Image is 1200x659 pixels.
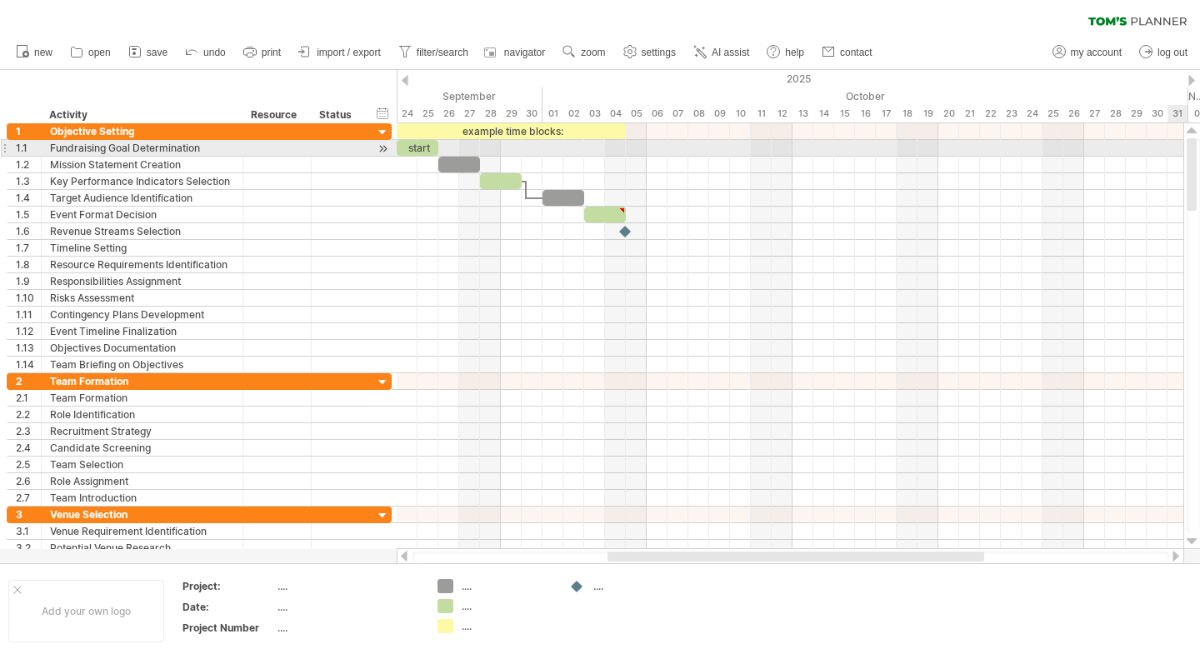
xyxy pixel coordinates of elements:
div: 1 [16,123,41,139]
div: 2.4 [16,440,41,456]
div: 3.1 [16,523,41,539]
div: .... [462,579,552,593]
div: Team Introduction [50,490,234,506]
div: Friday, 24 October 2025 [1022,105,1042,122]
div: 1.12 [16,323,41,339]
div: October 2025 [542,87,1188,105]
div: 2.7 [16,490,41,506]
div: Tuesday, 7 October 2025 [667,105,688,122]
div: Resource Requirements Identification [50,257,234,272]
div: 2.6 [16,473,41,489]
div: Event Format Decision [50,207,234,222]
div: Tuesday, 21 October 2025 [959,105,980,122]
a: help [762,42,809,63]
div: 1.2 [16,157,41,172]
div: Wednesday, 8 October 2025 [688,105,709,122]
span: help [785,47,804,58]
span: print [262,47,281,58]
span: my account [1071,47,1122,58]
div: Thursday, 25 September 2025 [417,105,438,122]
div: 1.11 [16,307,41,322]
span: AI assist [712,47,749,58]
span: open [88,47,111,58]
div: Sunday, 12 October 2025 [772,105,792,122]
div: Mission Statement Creation [50,157,234,172]
div: .... [462,619,552,633]
div: Responsibilities Assignment [50,273,234,289]
div: .... [277,600,417,614]
div: Venue Selection [50,507,234,522]
div: Objective Setting [50,123,234,139]
div: Role Assignment [50,473,234,489]
a: AI assist [689,42,754,63]
a: open [66,42,116,63]
div: Saturday, 27 September 2025 [459,105,480,122]
span: filter/search [417,47,468,58]
span: undo [203,47,226,58]
div: Friday, 10 October 2025 [730,105,751,122]
span: new [34,47,52,58]
div: Project Number [182,621,274,635]
div: Thursday, 9 October 2025 [709,105,730,122]
div: 1.10 [16,290,41,306]
div: Venue Requirement Identification [50,523,234,539]
span: zoom [581,47,605,58]
div: Tuesday, 14 October 2025 [813,105,834,122]
div: Team Selection [50,457,234,472]
div: Objectives Documentation [50,340,234,356]
div: Team Briefing on Objectives [50,357,234,372]
div: 1.8 [16,257,41,272]
a: undo [181,42,231,63]
div: start [397,140,438,156]
div: Thursday, 16 October 2025 [855,105,876,122]
div: Monday, 6 October 2025 [647,105,667,122]
span: save [147,47,167,58]
div: .... [462,599,552,613]
div: Monday, 27 October 2025 [1084,105,1105,122]
div: Sunday, 26 October 2025 [1063,105,1084,122]
div: Activity [49,107,233,123]
div: Potential Venue Research [50,540,234,556]
div: 1.1 [16,140,41,156]
div: .... [593,579,684,593]
div: Saturday, 11 October 2025 [751,105,772,122]
a: navigator [482,42,550,63]
div: Wednesday, 1 October 2025 [542,105,563,122]
div: Monday, 20 October 2025 [938,105,959,122]
div: Tuesday, 30 September 2025 [522,105,542,122]
div: 1.13 [16,340,41,356]
a: save [124,42,172,63]
div: Team Formation [50,390,234,406]
div: 1.7 [16,240,41,256]
div: Wednesday, 22 October 2025 [980,105,1001,122]
a: zoom [558,42,610,63]
a: log out [1135,42,1192,63]
div: Thursday, 2 October 2025 [563,105,584,122]
div: 2.2 [16,407,41,422]
div: Team Formation [50,373,234,389]
a: filter/search [394,42,473,63]
div: .... [277,579,417,593]
div: Key Performance Indicators Selection [50,173,234,189]
div: 1.14 [16,357,41,372]
a: new [12,42,57,63]
div: Sunday, 5 October 2025 [626,105,647,122]
div: Target Audience Identification [50,190,234,206]
div: Date: [182,600,274,614]
div: Saturday, 25 October 2025 [1042,105,1063,122]
div: Role Identification [50,407,234,422]
div: Candidate Screening [50,440,234,456]
div: 2.1 [16,390,41,406]
div: .... [277,621,417,635]
div: Monday, 29 September 2025 [501,105,522,122]
div: Risks Assessment [50,290,234,306]
div: Thursday, 23 October 2025 [1001,105,1022,122]
div: Saturday, 18 October 2025 [897,105,917,122]
div: Wednesday, 15 October 2025 [834,105,855,122]
div: Wednesday, 24 September 2025 [397,105,417,122]
div: Contingency Plans Development [50,307,234,322]
div: Add your own logo [8,580,164,642]
span: import / export [317,47,381,58]
div: Recruitment Strategy [50,423,234,439]
div: Project: [182,579,274,593]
